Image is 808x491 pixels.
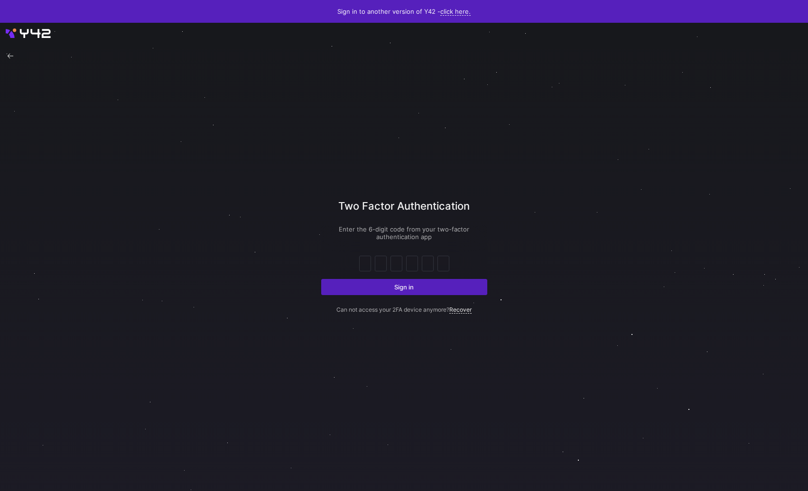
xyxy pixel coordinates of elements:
button: Sign in [321,279,487,295]
p: Enter the 6-digit code from your two-factor authentication app [321,225,487,241]
a: click here. [440,8,471,16]
p: Can not access your 2FA device anymore? [321,295,487,313]
div: Two Factor Authentication [321,198,487,225]
a: Recover [449,306,472,314]
span: Sign in [394,283,414,291]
